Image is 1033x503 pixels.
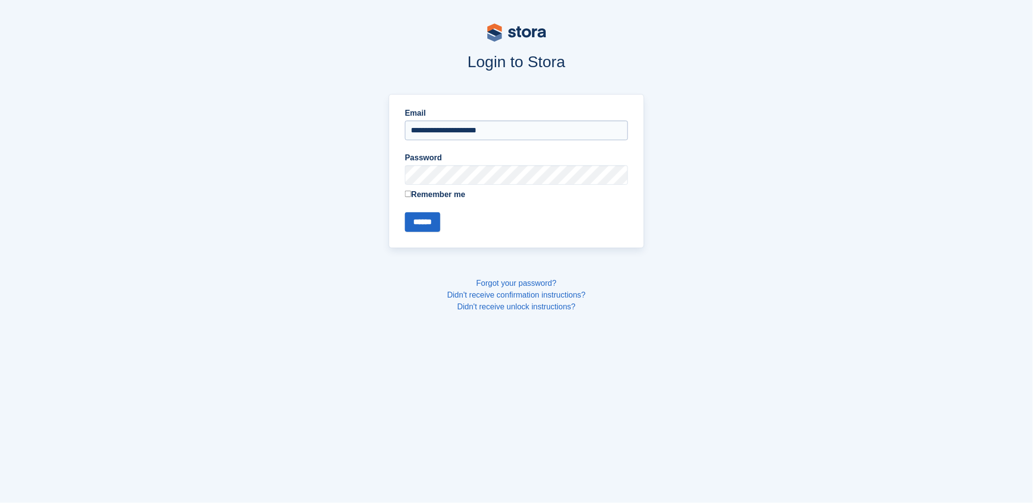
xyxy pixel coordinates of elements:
h1: Login to Stora [202,53,831,71]
label: Email [405,107,628,119]
label: Password [405,152,628,164]
label: Remember me [405,189,628,201]
a: Didn't receive unlock instructions? [457,302,576,311]
a: Forgot your password? [477,279,557,287]
img: stora-logo-53a41332b3708ae10de48c4981b4e9114cc0af31d8433b30ea865607fb682f29.svg [487,24,546,42]
a: Didn't receive confirmation instructions? [447,291,585,299]
input: Remember me [405,191,411,197]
